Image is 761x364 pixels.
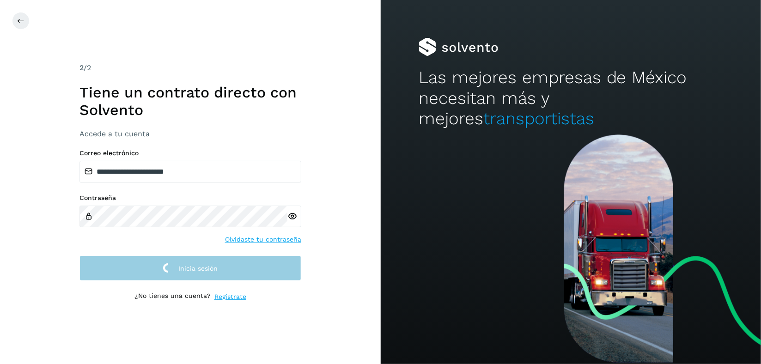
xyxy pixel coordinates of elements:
[79,63,84,72] span: 2
[214,292,246,302] a: Regístrate
[79,255,301,281] button: Inicia sesión
[79,149,301,157] label: Correo electrónico
[79,62,301,73] div: /2
[134,292,211,302] p: ¿No tienes una cuenta?
[79,194,301,202] label: Contraseña
[419,67,723,129] h2: Las mejores empresas de México necesitan más y mejores
[178,265,218,272] span: Inicia sesión
[483,109,594,128] span: transportistas
[79,129,301,138] h3: Accede a tu cuenta
[225,235,301,244] a: Olvidaste tu contraseña
[79,84,301,119] h1: Tiene un contrato directo con Solvento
